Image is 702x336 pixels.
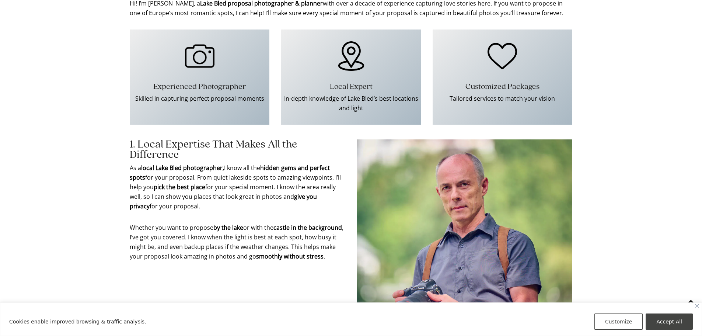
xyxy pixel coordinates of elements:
strong: pick the best place [154,183,205,191]
h2: 1. Local Expertise That Makes All the Difference [130,139,345,160]
strong: local Lake Bled photographer, [141,164,224,172]
strong: by the lake [213,224,243,232]
h3: Customized Packages [433,83,572,91]
p: Cookies enable improved browsing & traffic analysis. [9,317,146,326]
strong: castle in the background [273,224,342,232]
button: Customize [594,314,643,330]
img: Close [695,304,699,308]
h3: Local Expert [281,83,421,91]
p: As a I know all the for your proposal. From quiet lakeside spots to amazing viewpoints, I’ll help... [130,163,345,211]
p: Whether you want to propose or with the , I’ve got you covered. I know when the light is best at ... [130,223,345,261]
p: In-depth knowledge of Lake Bled’s best locations and light [281,94,421,113]
button: Accept All [646,314,693,330]
strong: smoothly without stress [256,252,324,260]
h3: Experienced Photographer [130,83,269,91]
p: Tailored services to match your vision [433,94,572,103]
p: Skilled in capturing perfect proposal moments [130,94,269,103]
